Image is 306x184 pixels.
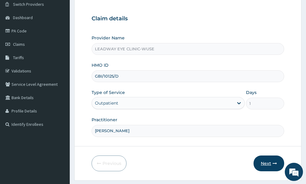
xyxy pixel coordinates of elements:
[254,156,284,171] button: Next
[92,125,284,137] input: Enter Name
[92,62,109,68] label: HMO ID
[92,117,117,123] label: Practitioner
[32,34,102,42] div: Chat with us now
[13,15,33,20] span: Dashboard
[3,121,116,142] textarea: Type your message and hit 'Enter'
[92,89,125,95] label: Type of Service
[92,35,125,41] label: Provider Name
[246,89,257,95] label: Days
[95,100,118,106] div: Outpatient
[11,30,25,45] img: d_794563401_company_1708531726252_794563401
[92,15,284,22] h3: Claim details
[92,156,126,171] button: Previous
[13,42,25,47] span: Claims
[99,3,114,18] div: Minimize live chat window
[35,54,84,115] span: We're online!
[13,55,24,60] span: Tariffs
[13,2,44,7] span: Switch Providers
[92,70,284,82] input: Enter HMO ID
